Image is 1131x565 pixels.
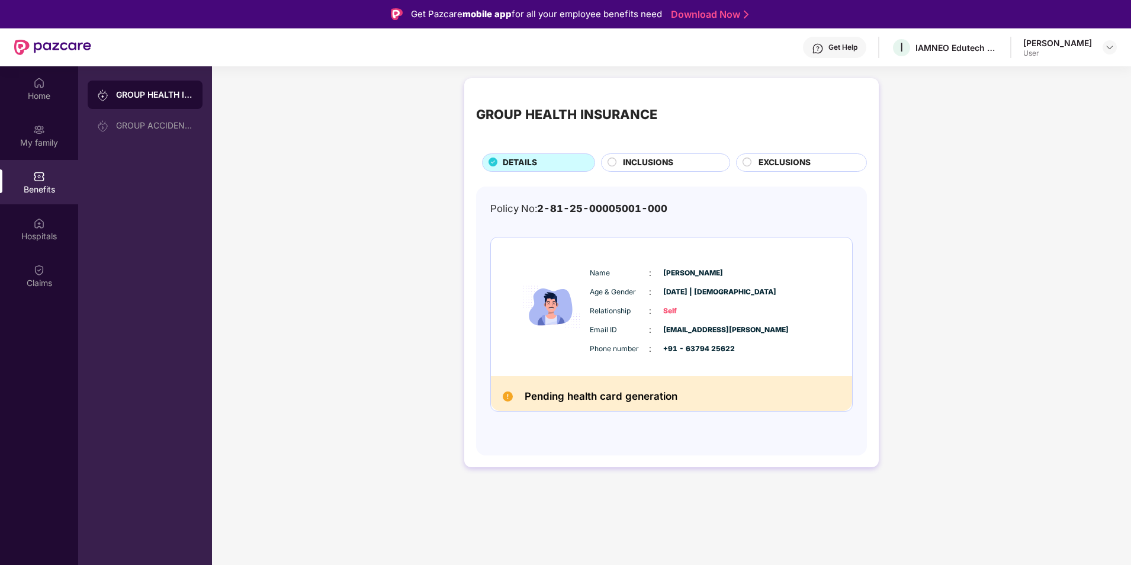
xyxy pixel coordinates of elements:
span: EXCLUSIONS [759,156,811,169]
img: svg+xml;base64,PHN2ZyBpZD0iSG9zcGl0YWxzIiB4bWxucz0iaHR0cDovL3d3dy53My5vcmcvMjAwMC9zdmciIHdpZHRoPS... [33,217,45,229]
span: INCLUSIONS [623,156,673,169]
span: Self [663,306,722,317]
img: svg+xml;base64,PHN2ZyBpZD0iSGVscC0zMngzMiIgeG1sbnM9Imh0dHA6Ly93d3cudzMub3JnLzIwMDAvc3ZnIiB3aWR0aD... [812,43,824,54]
h2: Pending health card generation [525,388,677,405]
img: Stroke [744,8,748,21]
span: : [649,304,651,317]
img: svg+xml;base64,PHN2ZyB3aWR0aD0iMjAiIGhlaWdodD0iMjAiIHZpZXdCb3g9IjAgMCAyMCAyMCIgZmlsbD0ibm9uZSIgeG... [97,89,109,101]
div: GROUP HEALTH INSURANCE [476,104,657,124]
span: : [649,285,651,298]
span: [EMAIL_ADDRESS][PERSON_NAME] [663,325,722,336]
div: GROUP HEALTH INSURANCE [116,89,193,101]
div: Get Pazcare for all your employee benefits need [411,7,662,21]
div: Policy No: [490,201,667,216]
span: Name [590,268,649,279]
span: Age & Gender [590,287,649,298]
img: svg+xml;base64,PHN2ZyBpZD0iSG9tZSIgeG1sbnM9Imh0dHA6Ly93d3cudzMub3JnLzIwMDAvc3ZnIiB3aWR0aD0iMjAiIG... [33,77,45,89]
img: svg+xml;base64,PHN2ZyBpZD0iQmVuZWZpdHMiIHhtbG5zPSJodHRwOi8vd3d3LnczLm9yZy8yMDAwL3N2ZyIgd2lkdGg9Ij... [33,171,45,182]
img: svg+xml;base64,PHN2ZyB3aWR0aD0iMjAiIGhlaWdodD0iMjAiIHZpZXdCb3g9IjAgMCAyMCAyMCIgZmlsbD0ibm9uZSIgeG... [33,124,45,136]
span: +91 - 63794 25622 [663,344,722,355]
span: I [900,40,903,54]
span: [PERSON_NAME] [663,268,722,279]
span: : [649,342,651,355]
span: Phone number [590,344,649,355]
div: Get Help [828,43,857,52]
span: Email ID [590,325,649,336]
img: Logo [391,8,403,20]
img: Pending [503,391,513,402]
span: : [649,323,651,336]
div: [PERSON_NAME] [1023,37,1092,49]
span: Relationship [590,306,649,317]
strong: mobile app [462,8,512,20]
span: : [649,267,651,280]
img: svg+xml;base64,PHN2ZyB3aWR0aD0iMjAiIGhlaWdodD0iMjAiIHZpZXdCb3g9IjAgMCAyMCAyMCIgZmlsbD0ibm9uZSIgeG... [97,120,109,132]
div: User [1023,49,1092,58]
img: svg+xml;base64,PHN2ZyBpZD0iQ2xhaW0iIHhtbG5zPSJodHRwOi8vd3d3LnczLm9yZy8yMDAwL3N2ZyIgd2lkdGg9IjIwIi... [33,264,45,276]
span: 2-81-25-00005001-000 [537,203,667,214]
img: icon [516,249,587,364]
div: GROUP ACCIDENTAL INSURANCE [116,121,193,130]
a: Download Now [671,8,745,21]
div: IAMNEO Edutech Private Limited [915,42,998,53]
img: New Pazcare Logo [14,40,91,55]
img: svg+xml;base64,PHN2ZyBpZD0iRHJvcGRvd24tMzJ4MzIiIHhtbG5zPSJodHRwOi8vd3d3LnczLm9yZy8yMDAwL3N2ZyIgd2... [1105,43,1114,52]
span: DETAILS [503,156,537,169]
span: [DATE] | [DEMOGRAPHIC_DATA] [663,287,722,298]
